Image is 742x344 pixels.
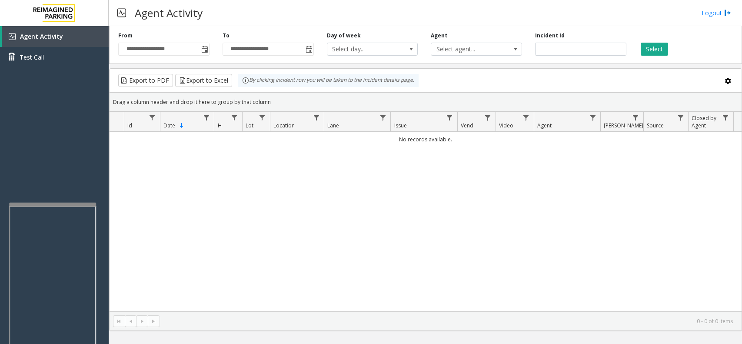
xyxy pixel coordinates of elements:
div: By clicking Incident row you will be taken to the incident details page. [238,74,419,87]
a: Location Filter Menu [310,112,322,124]
a: Lane Filter Menu [377,112,389,124]
kendo-pager-info: 0 - 0 of 0 items [165,317,733,325]
span: Location [273,122,295,129]
span: Video [499,122,513,129]
a: Issue Filter Menu [444,112,456,124]
span: Agent Activity [20,32,63,40]
label: Day of week [327,32,361,40]
button: Export to PDF [118,74,173,87]
label: Agent [431,32,447,40]
span: Sortable [178,122,185,129]
span: Id [127,122,132,129]
a: Parker Filter Menu [630,112,642,124]
img: pageIcon [117,2,126,23]
span: Lot [246,122,253,129]
span: Lane [327,122,339,129]
a: Vend Filter Menu [482,112,494,124]
label: Incident Id [535,32,565,40]
span: [PERSON_NAME] [604,122,643,129]
img: 'icon' [9,33,16,40]
span: Test Call [20,53,44,62]
div: Data table [110,112,742,311]
a: Source Filter Menu [675,112,686,124]
span: Select day... [327,43,399,55]
a: Agent Activity [2,26,109,47]
a: Video Filter Menu [520,112,532,124]
button: Export to Excel [175,74,232,87]
button: Select [641,43,668,56]
span: Toggle popup [304,43,313,55]
span: Issue [394,122,407,129]
span: Toggle popup [200,43,209,55]
a: Date Filter Menu [200,112,212,124]
h3: Agent Activity [130,2,207,23]
a: Logout [702,8,731,17]
span: Vend [461,122,473,129]
img: logout [724,8,731,17]
span: Select agent... [431,43,503,55]
div: Drag a column header and drop it here to group by that column [110,94,742,110]
a: Lot Filter Menu [256,112,268,124]
span: Date [163,122,175,129]
a: H Filter Menu [228,112,240,124]
span: Agent [537,122,552,129]
a: Closed by Agent Filter Menu [720,112,732,124]
label: To [223,32,230,40]
img: infoIcon.svg [242,77,249,84]
a: Agent Filter Menu [587,112,599,124]
label: From [118,32,133,40]
span: Closed by Agent [692,114,716,129]
span: H [218,122,222,129]
span: Source [647,122,664,129]
a: Id Filter Menu [146,112,158,124]
td: No records available. [110,132,742,147]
